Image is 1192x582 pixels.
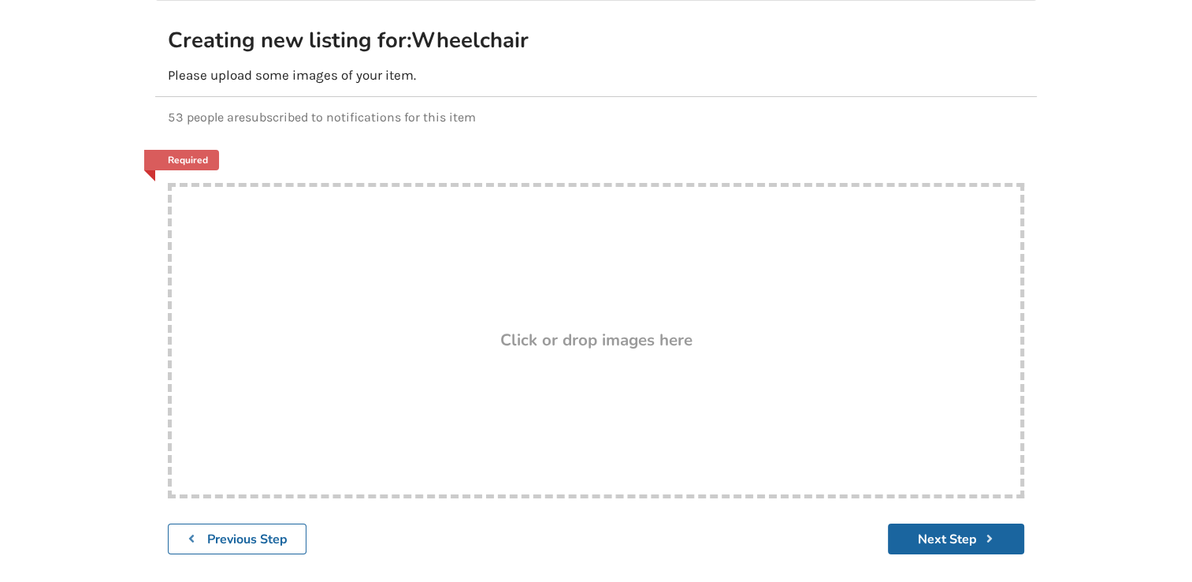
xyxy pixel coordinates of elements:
a: Required [144,150,220,170]
h2: Creating new listing for: Wheelchair [168,27,593,54]
p: Please upload some images of your item. [168,67,1024,84]
b: Previous Step [207,531,288,548]
h3: Click or drop images here [500,330,693,350]
p: 53 people are subscribed to notifications for this item [168,110,1024,125]
button: Previous Step [168,524,306,554]
button: Next Step [888,524,1024,554]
